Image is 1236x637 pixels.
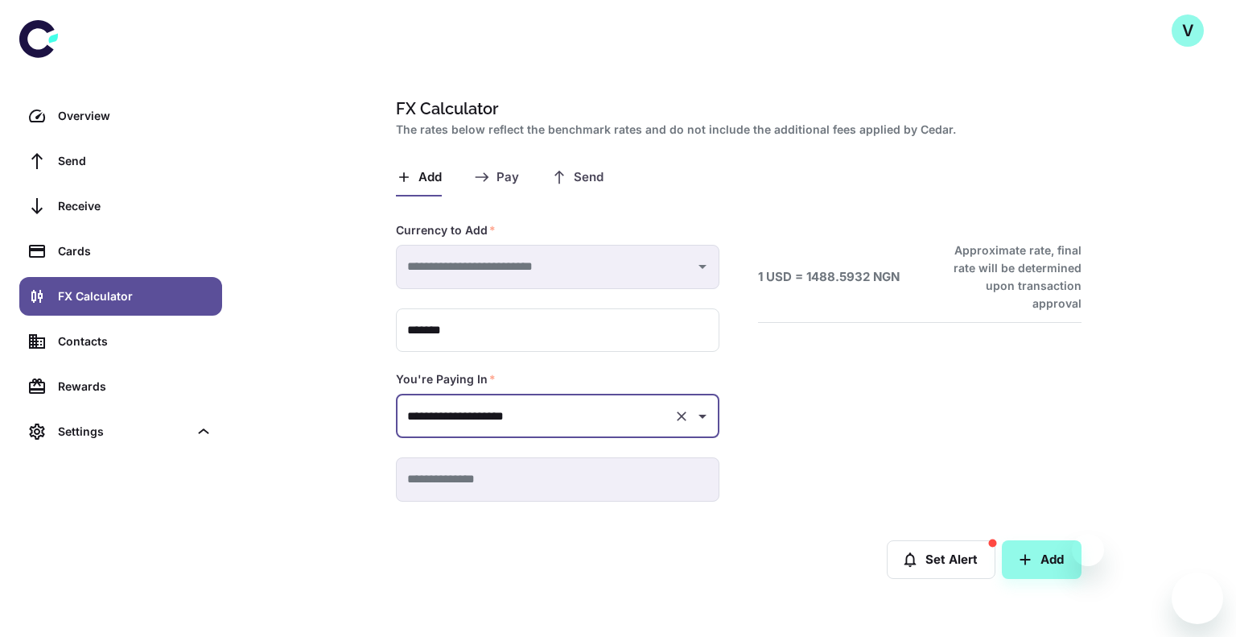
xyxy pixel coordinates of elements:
[19,97,222,135] a: Overview
[887,540,995,579] button: Set Alert
[58,107,212,125] div: Overview
[58,197,212,215] div: Receive
[58,423,188,441] div: Settings
[574,170,604,185] span: Send
[1002,540,1081,579] button: Add
[58,378,212,395] div: Rewards
[1172,14,1204,47] button: V
[1172,573,1223,624] iframe: Button to launch messaging window
[496,170,519,185] span: Pay
[670,405,693,428] button: Clear
[58,242,212,260] div: Cards
[1072,534,1104,566] iframe: Close message
[19,187,222,225] a: Receive
[19,367,222,406] a: Rewards
[19,412,222,451] div: Settings
[58,333,212,350] div: Contacts
[19,232,222,271] a: Cards
[58,287,212,305] div: FX Calculator
[396,371,496,387] label: You're Paying In
[418,170,442,185] span: Add
[936,242,1081,312] h6: Approximate rate, final rate will be determined upon transaction approval
[58,152,212,170] div: Send
[396,97,1075,121] h1: FX Calculator
[19,322,222,361] a: Contacts
[396,222,496,238] label: Currency to Add
[19,277,222,316] a: FX Calculator
[19,142,222,180] a: Send
[758,268,900,287] h6: 1 USD = 1488.5932 NGN
[396,121,1075,139] h2: The rates below reflect the benchmark rates and do not include the additional fees applied by Cedar.
[691,405,714,428] button: Open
